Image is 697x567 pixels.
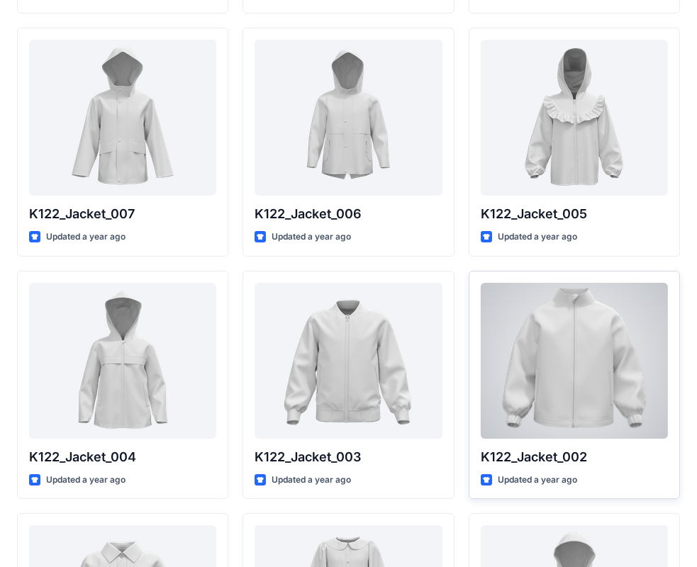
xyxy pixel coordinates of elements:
[498,230,577,245] p: Updated a year ago
[481,40,668,196] a: K122_Jacket_005
[255,283,442,439] a: K122_Jacket_003
[29,204,216,224] p: K122_Jacket_007
[255,40,442,196] a: K122_Jacket_006
[498,473,577,488] p: Updated a year ago
[29,283,216,439] a: K122_Jacket_004
[481,204,668,224] p: K122_Jacket_005
[272,473,351,488] p: Updated a year ago
[481,283,668,439] a: K122_Jacket_002
[46,230,126,245] p: Updated a year ago
[29,40,216,196] a: K122_Jacket_007
[481,447,668,467] p: K122_Jacket_002
[255,204,442,224] p: K122_Jacket_006
[255,447,442,467] p: K122_Jacket_003
[29,447,216,467] p: K122_Jacket_004
[272,230,351,245] p: Updated a year ago
[46,473,126,488] p: Updated a year ago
